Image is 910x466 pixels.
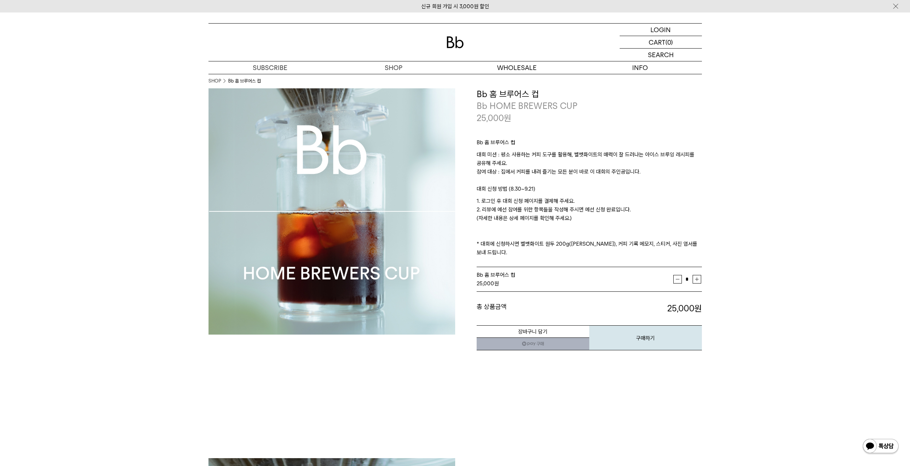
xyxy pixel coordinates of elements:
[477,88,702,100] h3: Bb 홈 브루어스 컵
[648,49,674,61] p: SEARCH
[667,303,702,314] strong: 25,000
[208,61,332,74] a: SUBSCRIBE
[673,275,682,284] button: 감소
[477,302,589,315] dt: 총 상품금액
[455,61,579,74] p: WHOLESALE
[693,275,701,284] button: 증가
[477,112,511,124] p: 25,000
[579,61,702,74] p: INFO
[649,36,665,48] p: CART
[477,272,515,278] span: Bb 홈 브루어스 컵
[477,325,589,338] button: 장바구니 담기
[477,138,702,150] p: Bb 홈 브루어스 컵
[228,77,261,85] li: Bb 홈 브루어스 컵
[208,88,455,335] img: Bb 홈 브루어스 컵
[650,24,671,36] p: LOGIN
[620,24,702,36] a: LOGIN
[504,113,511,123] span: 원
[477,337,589,350] a: 새창
[477,150,702,185] p: 대회 미션 : 평소 사용하는 커피 도구를 활용해, 벨벳화이트의 매력이 잘 드러나는 아이스 브루잉 레시피를 공유해 주세요. 참여 대상 : 집에서 커피를 내려 즐기는 모든 분이 ...
[477,100,702,112] p: Bb HOME BREWERS CUP
[477,197,702,257] p: 1. 로그인 후 대회 신청 페이지를 결제해 주세요. 2. 리뷰에 예선 참여를 위한 항목들을 작성해 주시면 예선 신청 완료입니다. (자세한 내용은 상세 페이지를 확인해 주세요....
[694,303,702,314] b: 원
[477,185,702,197] p: 대회 신청 방법 (8.30~9.21)
[421,3,489,10] a: 신규 회원 가입 시 3,000원 할인
[477,279,673,288] div: 원
[208,77,221,85] a: SHOP
[665,36,673,48] p: (0)
[620,36,702,49] a: CART (0)
[589,325,702,350] button: 구매하기
[447,36,464,48] img: 로고
[862,438,899,455] img: 카카오톡 채널 1:1 채팅 버튼
[477,280,494,287] strong: 25,000
[332,61,455,74] a: SHOP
